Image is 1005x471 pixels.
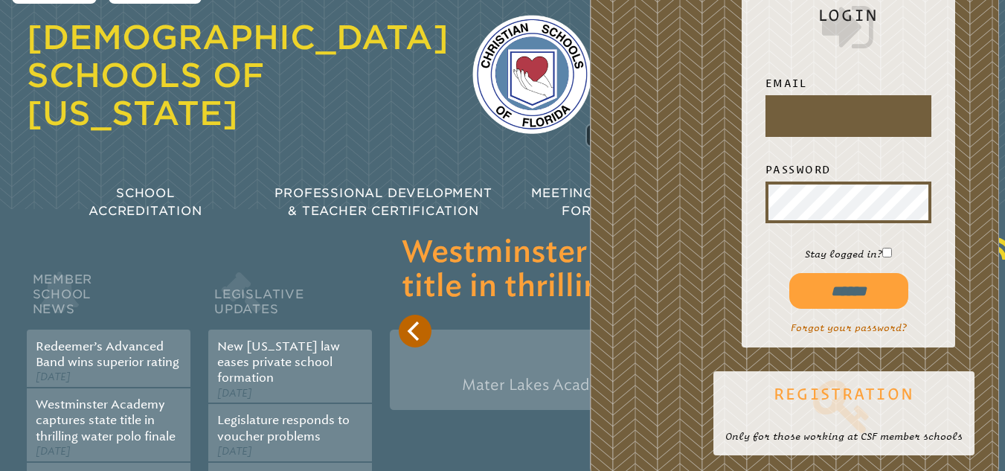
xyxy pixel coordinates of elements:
[725,376,963,435] a: Registration
[274,186,492,218] span: Professional Development & Teacher Certification
[217,339,340,385] a: New [US_STATE] law eases private school formation
[765,161,931,179] label: Password
[402,236,966,304] h3: Westminster Academy captures state title in thrilling water polo finale
[36,339,179,369] a: Redeemer’s Advanced Band wins superior rating
[36,445,71,458] span: [DATE]
[399,315,431,347] button: Previous
[217,413,350,443] a: Legislature responds to voucher problems
[36,397,176,443] a: Westminster Academy captures state title in thrilling water polo finale
[754,247,943,261] p: Stay logged in?
[217,445,252,458] span: [DATE]
[36,371,71,383] span: [DATE]
[217,387,252,400] span: [DATE]
[725,429,963,443] p: Only for those working at CSF member schools
[791,322,907,333] a: Forgot your password?
[27,269,190,330] h2: Member School News
[754,6,943,57] h2: Login
[531,186,713,218] span: Meetings & Workshops for Educators
[208,269,372,330] h2: Legislative Updates
[405,369,963,401] p: Mater Lakes Academy were defeated in a heart-pounding 10–9 match.
[27,18,449,132] a: [DEMOGRAPHIC_DATA] Schools of [US_STATE]
[472,15,591,134] img: csf-logo-web-colors.png
[765,74,931,92] label: Email
[89,186,202,218] span: School Accreditation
